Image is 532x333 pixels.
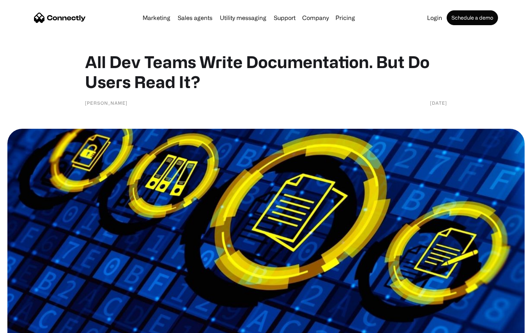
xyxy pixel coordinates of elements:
[217,15,269,21] a: Utility messaging
[447,10,498,25] a: Schedule a demo
[424,15,445,21] a: Login
[271,15,299,21] a: Support
[85,99,127,107] div: [PERSON_NAME]
[15,320,44,330] ul: Language list
[140,15,173,21] a: Marketing
[332,15,358,21] a: Pricing
[430,99,447,107] div: [DATE]
[7,320,44,330] aside: Language selected: English
[175,15,215,21] a: Sales agents
[302,13,329,23] div: Company
[85,52,447,92] h1: All Dev Teams Write Documentation. But Do Users Read It?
